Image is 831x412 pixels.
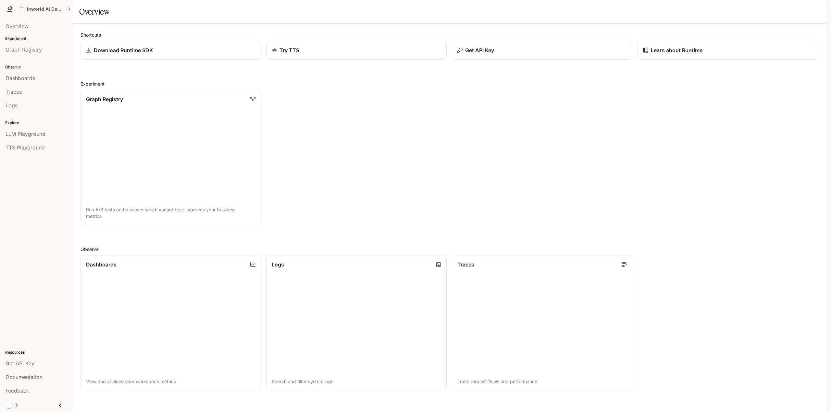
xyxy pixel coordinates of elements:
p: Try TTS [279,46,299,54]
h2: Experiment [81,80,818,87]
h2: Observe [81,246,818,253]
a: LogsSearch and filter system logs [266,255,447,390]
a: Try TTS [266,41,447,60]
a: Download Runtime SDK [81,41,261,60]
p: Get API Key [465,46,494,54]
p: Graph Registry [86,95,123,103]
p: Download Runtime SDK [94,46,153,54]
button: Get API Key [452,41,632,60]
h1: Overview [79,5,109,18]
p: Learn about Runtime [651,46,702,54]
p: Run A/B tests and discover which variant best improves your business metrics [86,206,255,219]
button: All workspaces [17,3,73,16]
p: Traces [457,261,474,268]
p: Inworld AI Demos [27,6,63,12]
a: TracesTrace request flows and performance [452,255,632,390]
p: Search and filter system logs [272,378,441,385]
p: Dashboards [86,261,117,268]
p: Trace request flows and performance [457,378,627,385]
p: Logs [272,261,284,268]
p: View and analyze your workspace metrics [86,378,255,385]
h2: Shortcuts [81,31,818,38]
a: Graph RegistryRun A/B tests and discover which variant best improves your business metrics [81,90,261,225]
a: DashboardsView and analyze your workspace metrics [81,255,261,390]
a: Learn about Runtime [638,41,818,60]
